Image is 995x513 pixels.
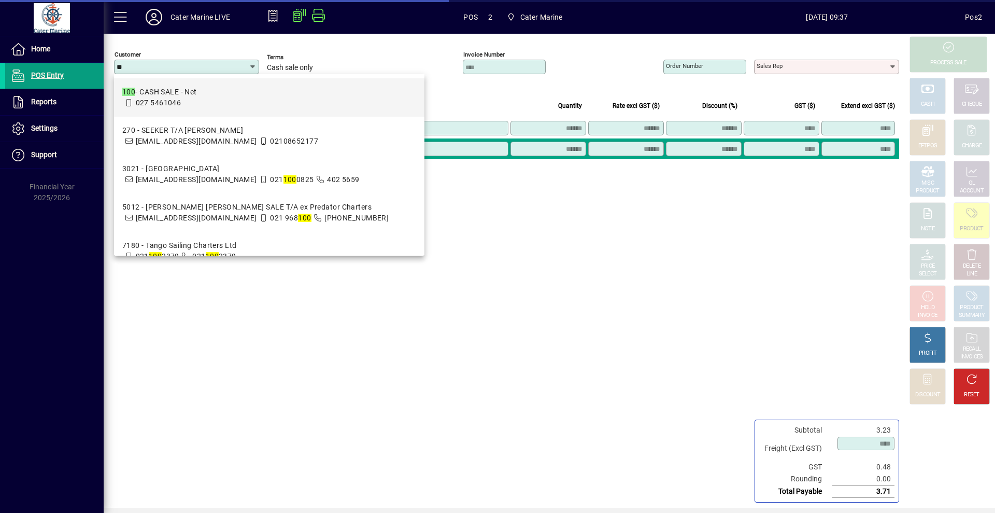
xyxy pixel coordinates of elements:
div: HOLD [921,304,934,312]
span: 021 2379 [136,252,179,260]
td: GST [759,461,832,473]
div: RESET [964,391,979,399]
mat-label: Customer [115,51,141,58]
div: SELECT [919,270,937,278]
td: Freight (Excl GST) [759,436,832,461]
mat-option: 7180 - Tango Sailing Charters Ltd [114,232,424,270]
div: 3021 - [GEOGRAPHIC_DATA] [122,163,360,174]
div: ACCOUNT [960,187,984,195]
span: Cash sale only [267,64,313,72]
mat-option: 3021 - Opua Marina Boat Yard [114,155,424,193]
mat-option: 5012 - Bruce Martin CASH SALE T/A ex Predator Charters [114,193,424,232]
span: Cater Marine [520,9,563,25]
div: GL [969,179,975,187]
div: PROFIT [919,350,936,357]
div: CHARGE [962,142,982,150]
td: 3.23 [832,424,894,436]
div: - CASH SALE - Net [122,87,197,98]
span: Discount (%) [702,100,737,112]
div: PRODUCT [960,304,983,312]
div: EFTPOS [918,142,937,150]
mat-label: Sales rep [757,62,783,70]
span: Terms [267,54,329,61]
div: PROCESS SALE [930,59,966,67]
span: [EMAIL_ADDRESS][DOMAIN_NAME] [136,175,257,184]
td: Total Payable [759,486,832,498]
em: 100 [206,252,219,260]
span: Support [31,150,57,159]
span: 021 2379 [192,252,236,260]
div: Pos2 [965,9,982,25]
mat-label: Invoice number [463,51,505,58]
div: LINE [966,270,977,278]
a: Home [5,36,104,62]
span: 02108652177 [270,137,318,145]
a: Support [5,142,104,168]
div: CASH [921,101,934,108]
td: Subtotal [759,424,832,436]
div: INVOICES [960,353,983,361]
span: [PHONE_NUMBER] [324,214,389,222]
div: MISC [921,179,934,187]
span: [EMAIL_ADDRESS][DOMAIN_NAME] [136,137,257,145]
div: RECALL [963,345,981,353]
div: 5012 - [PERSON_NAME] [PERSON_NAME] SALE T/A ex Predator Charters [122,202,389,213]
span: GST ($) [794,100,815,112]
span: Extend excl GST ($) [841,100,895,112]
span: 021 0825 [270,175,314,184]
button: Profile [137,8,170,26]
span: 027 5461046 [136,99,181,107]
div: DELETE [963,262,980,270]
td: 0.00 [832,473,894,486]
div: CHEQUE [962,101,982,108]
a: Reports [5,89,104,115]
div: PRICE [921,262,935,270]
td: Rounding [759,473,832,486]
div: DISCOUNT [915,391,940,399]
span: Reports [31,98,56,106]
span: Rate excl GST ($) [613,100,660,112]
span: Cater Marine [503,8,567,26]
div: Cater Marine LIVE [170,9,230,25]
span: POS [463,9,478,25]
a: Settings [5,116,104,142]
span: [DATE] 09:37 [689,9,965,25]
em: 100 [298,214,311,222]
span: 021 968 [270,214,311,222]
em: 100 [149,252,162,260]
div: SUMMARY [959,312,985,320]
div: PRODUCT [916,187,939,195]
div: INVOICE [918,312,937,320]
div: 270 - SEEKER T/A [PERSON_NAME] [122,125,318,136]
mat-option: 270 - SEEKER T/A Peter Jamar [114,117,424,155]
mat-option: 100 - CASH SALE - Net [114,78,424,117]
div: PRODUCT [960,225,983,233]
span: 402 5659 [327,175,360,184]
span: [EMAIL_ADDRESS][DOMAIN_NAME] [136,214,257,222]
span: POS Entry [31,71,64,79]
mat-label: Order number [666,62,703,70]
span: Quantity [558,100,582,112]
em: 100 [283,175,296,184]
span: Settings [31,124,58,132]
span: 2 [488,9,492,25]
div: 7180 - Tango Sailing Charters Ltd [122,240,236,251]
span: Home [31,45,50,53]
div: NOTE [921,225,934,233]
em: 100 [122,88,135,96]
td: 3.71 [832,486,894,498]
td: 0.48 [832,461,894,473]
